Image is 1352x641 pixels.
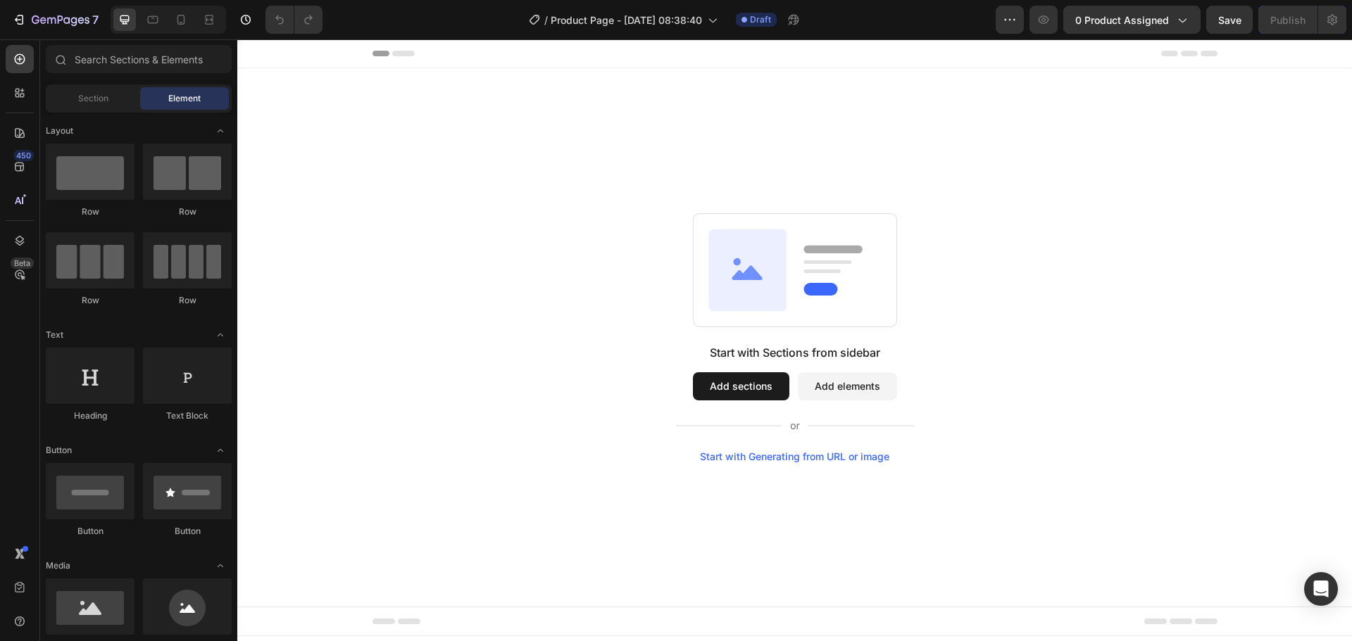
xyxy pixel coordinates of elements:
[750,13,771,26] span: Draft
[209,439,232,462] span: Toggle open
[46,444,72,457] span: Button
[143,525,232,538] div: Button
[46,294,134,307] div: Row
[46,125,73,137] span: Layout
[1258,6,1317,34] button: Publish
[209,554,232,577] span: Toggle open
[143,410,232,422] div: Text Block
[237,39,1352,641] iframe: Design area
[46,329,63,341] span: Text
[1063,6,1201,34] button: 0 product assigned
[11,258,34,269] div: Beta
[551,13,702,27] span: Product Page - [DATE] 08:38:40
[46,559,70,572] span: Media
[561,333,660,361] button: Add elements
[78,92,108,105] span: Section
[472,305,643,322] div: Start with Sections from sidebar
[143,294,232,307] div: Row
[46,525,134,538] div: Button
[1304,572,1338,606] div: Open Intercom Messenger
[1218,14,1241,26] span: Save
[456,333,552,361] button: Add sections
[46,410,134,422] div: Heading
[92,11,99,28] p: 7
[265,6,323,34] div: Undo/Redo
[46,205,134,218] div: Row
[209,324,232,346] span: Toggle open
[143,205,232,218] div: Row
[544,13,548,27] span: /
[1075,13,1169,27] span: 0 product assigned
[6,6,105,34] button: 7
[209,120,232,142] span: Toggle open
[1206,6,1253,34] button: Save
[1270,13,1306,27] div: Publish
[463,412,652,423] div: Start with Generating from URL or image
[168,92,201,105] span: Element
[13,150,34,161] div: 450
[46,45,232,73] input: Search Sections & Elements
